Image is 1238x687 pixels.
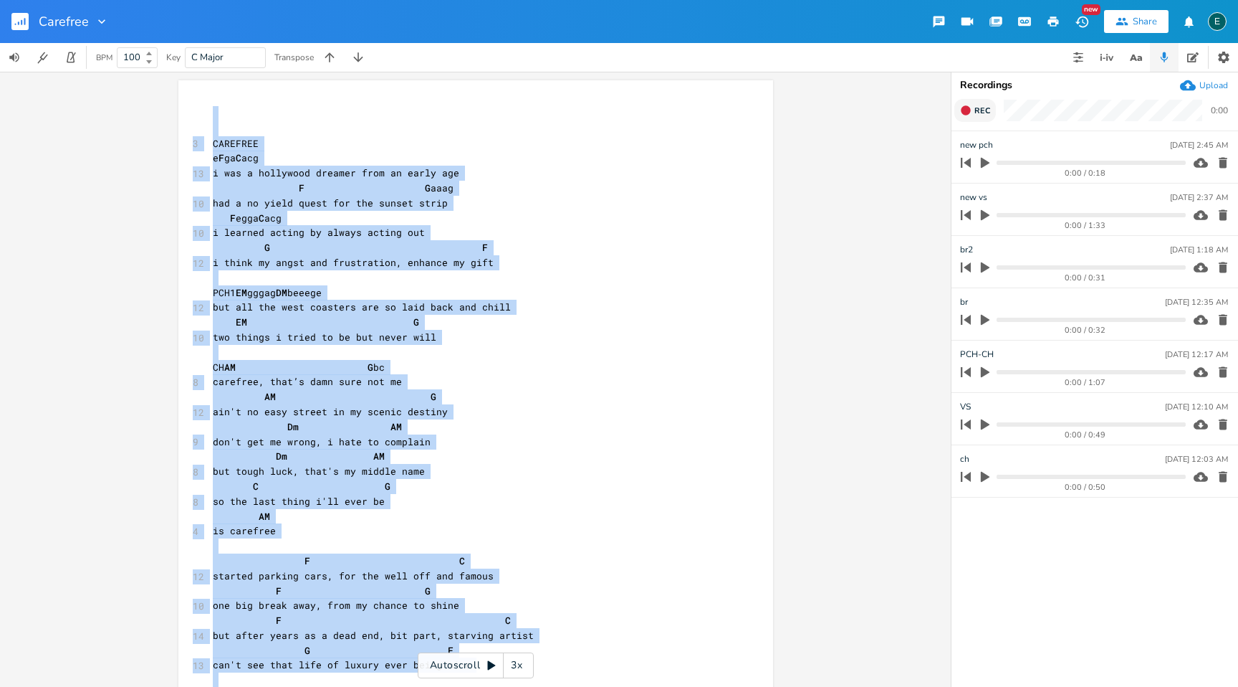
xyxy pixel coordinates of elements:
[230,212,236,224] span: F
[1133,15,1157,28] div: Share
[1170,194,1228,202] div: [DATE] 2:37 AM
[299,181,304,194] span: F
[236,286,247,299] span: EM
[274,53,314,62] div: Transpose
[219,151,224,164] span: F
[1165,298,1228,306] div: [DATE] 12:35 AM
[960,295,968,309] span: br
[390,420,402,433] span: AM
[505,614,511,627] span: C
[385,480,390,493] span: G
[213,629,534,642] span: but after years as a dead end, bit part, starving artist
[960,243,973,257] span: br2
[213,524,276,537] span: is carefree
[259,212,264,224] span: C
[213,569,494,582] span: started parking cars, for the well off and famous
[448,644,454,657] span: F
[1165,403,1228,411] div: [DATE] 12:10 AM
[960,348,994,361] span: PCH-CH
[418,653,534,678] div: Autoscroll
[1170,141,1228,149] div: [DATE] 2:45 AM
[213,137,259,150] span: CAREFREE
[425,181,431,194] span: G
[236,316,247,328] span: EM
[259,510,270,523] span: AM
[1165,351,1228,359] div: [DATE] 12:17 AM
[213,166,459,179] span: i was a hollywood dreamer from an early age
[985,431,1186,439] div: 0:00 / 0:49
[264,241,270,254] span: G
[264,390,276,403] span: AM
[974,105,990,116] span: Rec
[213,286,322,299] span: PCH1 gggag beeege
[213,226,425,239] span: i learned acting by always acting out
[213,181,454,194] span: aaag
[985,379,1186,387] div: 0:00 / 1:07
[482,241,488,254] span: F
[459,554,465,567] span: C
[954,99,996,122] button: Rec
[276,584,282,597] span: F
[960,80,1229,90] div: Recordings
[213,599,459,612] span: one big break away, from my chance to shine
[1104,10,1169,33] button: Share
[960,400,971,414] span: VS
[213,465,425,478] span: but tough luck, that's my middle name
[1211,106,1228,115] div: 0:00
[985,169,1186,177] div: 0:00 / 0:18
[213,405,448,418] span: ain't no easy street in my scenic destiny
[1208,12,1227,31] div: edenmusic
[213,256,494,269] span: i think my angst and frustration, enhance my gift
[425,584,431,597] span: G
[213,658,471,671] span: can't see that life of luxury ever being mine
[985,483,1186,491] div: 0:00 / 0:50
[276,614,282,627] span: F
[1082,4,1100,15] div: New
[1199,80,1228,91] div: Upload
[985,274,1186,282] div: 0:00 / 0:31
[213,361,385,374] span: CH bc
[413,316,419,328] span: G
[276,286,287,299] span: DM
[166,53,181,62] div: Key
[304,644,310,657] span: G
[504,653,529,678] div: 3x
[213,331,436,343] span: two things i tried to be but never will
[213,151,259,164] span: e ga acg
[213,495,385,508] span: so the last thing i'll ever be
[1165,455,1228,463] div: [DATE] 12:03 AM
[191,51,224,64] span: C Major
[304,554,310,567] span: F
[431,390,436,403] span: G
[985,222,1186,229] div: 0:00 / 1:33
[1067,9,1096,34] button: New
[213,375,402,388] span: carefree, that’s damn sure not me
[1170,246,1228,254] div: [DATE] 1:18 AM
[213,300,511,313] span: but all the west coasters are so laid back and chill
[1208,5,1227,38] button: E
[1180,77,1228,93] button: Upload
[960,138,993,152] span: new pch
[96,54,112,62] div: BPM
[287,420,299,433] span: Dm
[368,361,373,374] span: G
[224,361,236,374] span: AM
[985,326,1186,334] div: 0:00 / 0:32
[960,453,969,466] span: ch
[39,15,89,28] span: Carefree
[276,450,287,463] span: Dm
[236,151,241,164] span: C
[253,480,259,493] span: C
[373,450,385,463] span: AM
[213,196,448,209] span: had a no yield quest for the sunset strip
[213,435,431,448] span: don't get me wrong, i hate to complain
[960,191,987,204] span: new vs
[213,212,282,224] span: egga acg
